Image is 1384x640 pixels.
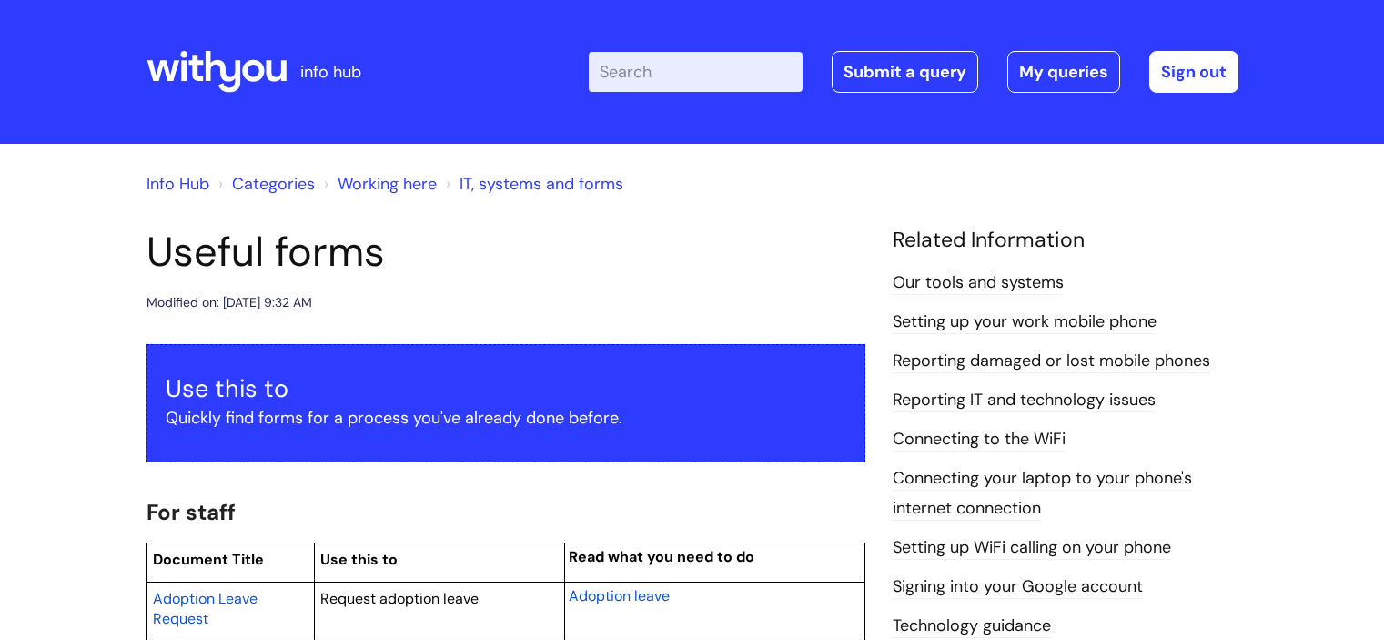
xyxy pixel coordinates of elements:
a: IT, systems and forms [460,173,623,195]
a: My queries [1007,51,1120,93]
p: Quickly find forms for a process you've already done before. [166,403,846,432]
h3: Use this to [166,374,846,403]
span: Read what you need to do [569,547,754,566]
a: Signing into your Google account [893,575,1143,599]
a: Setting up your work mobile phone [893,310,1157,334]
a: Connecting your laptop to your phone's internet connection [893,467,1192,520]
a: Categories [232,173,315,195]
li: Working here [319,169,437,198]
span: Document Title [153,550,264,569]
h4: Related Information [893,228,1238,253]
span: Adoption Leave Request [153,589,258,628]
li: IT, systems and forms [441,169,623,198]
a: Info Hub [146,173,209,195]
a: Setting up WiFi calling on your phone [893,536,1171,560]
input: Search [589,52,803,92]
div: Modified on: [DATE] 9:32 AM [146,291,312,314]
a: Sign out [1149,51,1238,93]
span: For staff [146,498,236,526]
a: Adoption Leave Request [153,587,258,629]
span: Adoption leave [569,586,670,605]
h1: Useful forms [146,228,865,277]
div: | - [589,51,1238,93]
a: Working here [338,173,437,195]
a: Connecting to the WiFi [893,428,1066,452]
a: Reporting damaged or lost mobile phones [893,350,1210,373]
span: Request adoption leave [320,589,479,608]
a: Adoption leave [569,584,670,606]
span: Use this to [320,550,398,569]
a: Our tools and systems [893,271,1064,295]
li: Solution home [214,169,315,198]
a: Submit a query [832,51,978,93]
p: info hub [300,57,361,86]
a: Technology guidance [893,615,1051,638]
a: Reporting IT and technology issues [893,389,1156,412]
